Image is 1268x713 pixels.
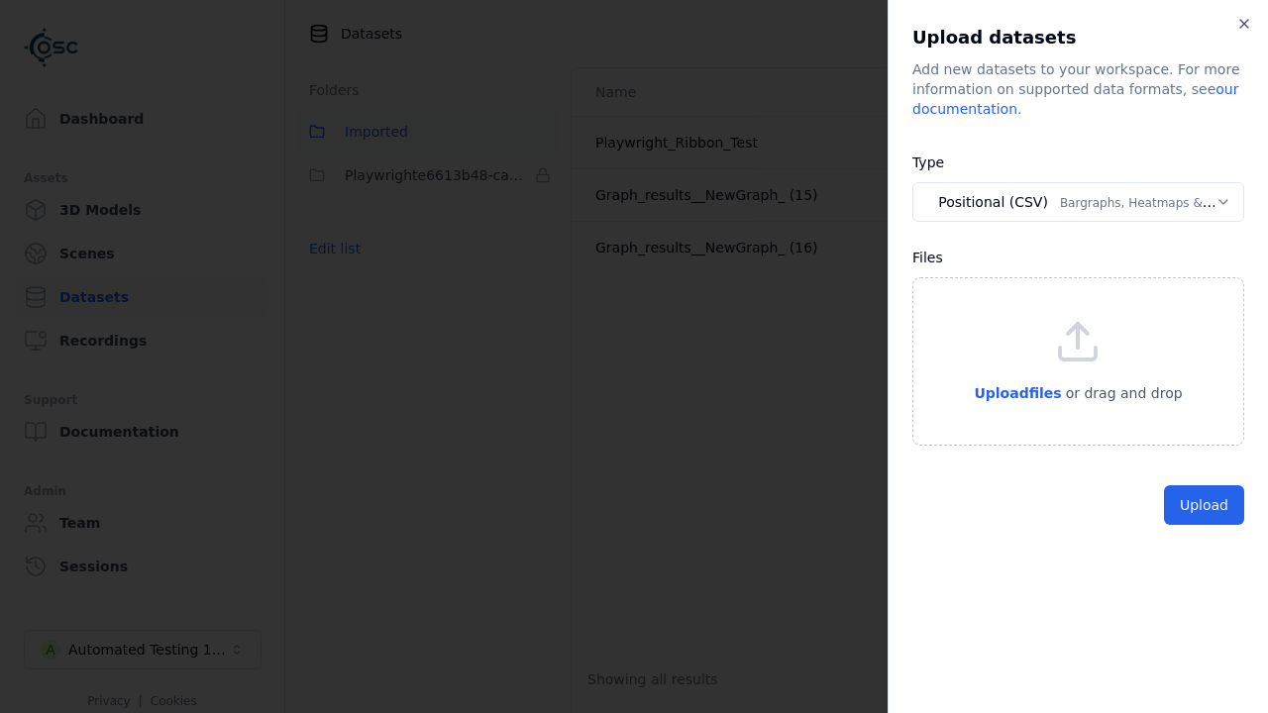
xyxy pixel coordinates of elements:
[912,250,943,265] label: Files
[912,154,944,170] label: Type
[1062,381,1183,405] p: or drag and drop
[912,24,1244,51] h2: Upload datasets
[974,385,1061,401] span: Upload files
[912,59,1244,119] div: Add new datasets to your workspace. For more information on supported data formats, see .
[1164,485,1244,525] button: Upload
